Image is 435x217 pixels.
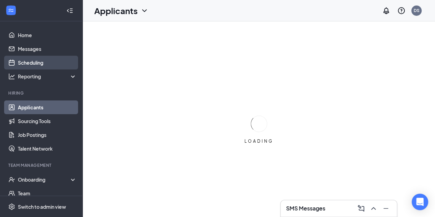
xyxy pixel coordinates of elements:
svg: Notifications [382,7,390,15]
svg: QuestionInfo [397,7,405,15]
button: Minimize [380,203,391,214]
div: LOADING [242,138,276,144]
svg: ChevronDown [140,7,149,15]
div: Switch to admin view [18,203,66,210]
button: ComposeMessage [356,203,367,214]
svg: Settings [8,203,15,210]
div: Reporting [18,73,77,80]
svg: UserCheck [8,176,15,183]
button: ChevronUp [368,203,379,214]
a: Team [18,186,77,200]
a: Job Postings [18,128,77,142]
h3: SMS Messages [286,205,325,212]
a: Sourcing Tools [18,114,77,128]
div: Hiring [8,90,75,96]
a: Applicants [18,100,77,114]
a: Home [18,28,77,42]
svg: WorkstreamLogo [8,7,14,14]
a: Scheduling [18,56,77,69]
a: Talent Network [18,142,77,155]
svg: Minimize [382,204,390,213]
svg: Analysis [8,73,15,80]
div: Team Management [8,162,75,168]
div: Open Intercom Messenger [412,194,428,210]
h1: Applicants [94,5,138,17]
svg: ChevronUp [369,204,378,213]
div: Onboarding [18,176,71,183]
div: DS [414,8,420,13]
svg: ComposeMessage [357,204,365,213]
svg: Collapse [66,7,73,14]
a: Messages [18,42,77,56]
